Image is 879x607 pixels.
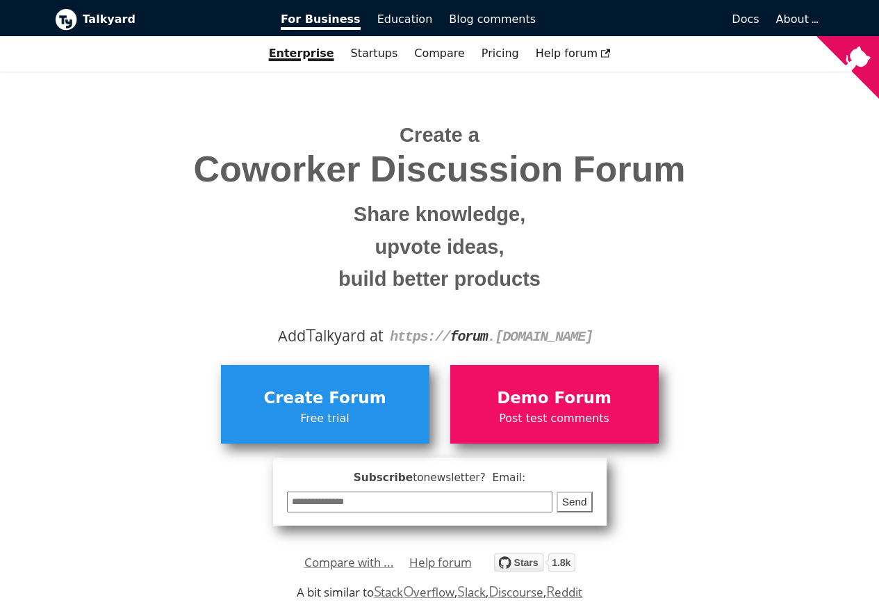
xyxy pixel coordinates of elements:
span: Help forum [536,47,611,60]
button: Send [557,492,593,513]
a: Help forum [527,42,619,65]
a: Pricing [473,42,527,65]
span: Docs [732,13,759,26]
a: Blog comments [441,8,544,31]
span: S [374,581,381,601]
a: Discourse [488,584,543,600]
a: Demo ForumPost test comments [450,365,659,443]
a: For Business [272,8,369,31]
small: Share knowledge, [65,198,814,231]
a: Reddit [546,584,582,600]
span: Blog comments [449,13,536,26]
a: Startups [343,42,406,65]
img: Talkyard logo [55,8,77,31]
a: StackOverflow [374,584,455,600]
span: Education [377,13,433,26]
a: Compare [414,47,465,60]
span: Subscribe [287,469,593,487]
span: Post test comments [457,410,652,428]
b: Talkyard [83,10,262,29]
span: O [403,581,414,601]
a: About [776,13,816,26]
span: Demo Forum [457,385,652,412]
a: Docs [544,8,768,31]
code: https:// . [DOMAIN_NAME] [390,329,593,345]
span: S [457,581,465,601]
a: Education [369,8,441,31]
small: upvote ideas, [65,231,814,264]
span: Coworker Discussion Forum [65,149,814,189]
div: Add alkyard at [65,324,814,348]
span: to newsletter ? Email: [413,471,525,484]
a: Compare with ... [304,552,394,573]
img: talkyard.svg [494,553,575,572]
span: For Business [281,13,361,30]
span: R [546,581,555,601]
a: Help forum [409,552,472,573]
span: Create Forum [228,385,422,412]
a: Create ForumFree trial [221,365,429,443]
a: Enterprise [261,42,343,65]
span: T [306,322,315,347]
small: build better products [65,263,814,296]
a: Slack [457,584,485,600]
span: Free trial [228,410,422,428]
span: Create a [400,124,479,146]
a: Star debiki/talkyard on GitHub [494,556,575,576]
a: Talkyard logoTalkyard [55,8,262,31]
span: D [488,581,499,601]
strong: forum [450,329,488,345]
